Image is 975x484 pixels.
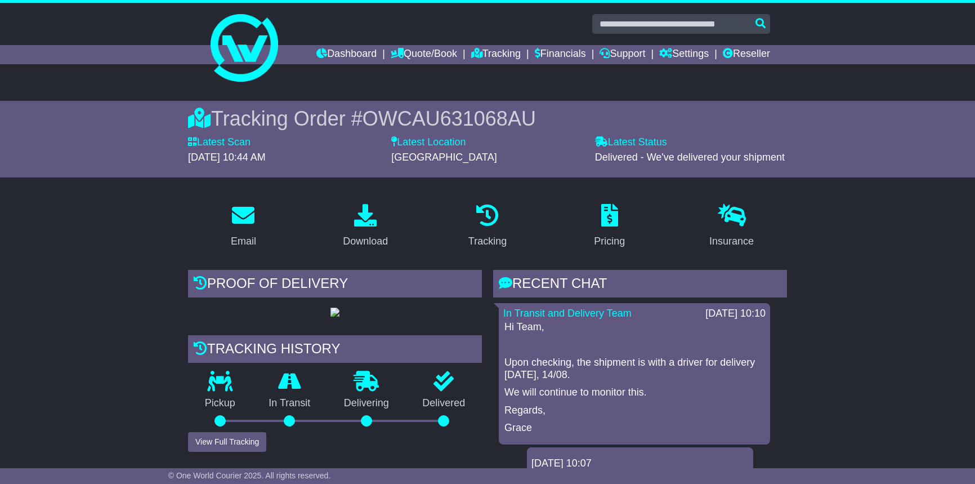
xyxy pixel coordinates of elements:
div: Tracking history [188,335,482,366]
a: Dashboard [316,45,377,64]
a: Quote/Book [391,45,457,64]
a: Pricing [587,200,632,253]
label: Latest Location [391,136,466,149]
div: Proof of Delivery [188,270,482,300]
div: Download [343,234,388,249]
a: Insurance [702,200,761,253]
a: Email [223,200,263,253]
div: Insurance [709,234,754,249]
p: Regards, [504,405,764,417]
label: Latest Scan [188,136,251,149]
a: Download [336,200,395,253]
p: Hi Team, [504,321,764,334]
p: In Transit [252,397,328,410]
div: Tracking [468,234,507,249]
p: Delivering [327,397,406,410]
a: Settings [659,45,709,64]
div: [DATE] 10:07 [531,458,749,470]
span: [GEOGRAPHIC_DATA] [391,152,497,163]
label: Latest Status [595,136,667,149]
p: Upon checking, the shipment is with a driver for delivery [DATE], 14/08. [504,357,764,381]
a: Tracking [471,45,521,64]
a: Tracking [461,200,514,253]
img: GetPodImage [330,308,339,317]
button: View Full Tracking [188,432,266,452]
span: [DATE] 10:44 AM [188,152,266,163]
div: Email [231,234,256,249]
span: OWCAU631068AU [363,107,536,130]
p: Grace [504,422,764,434]
p: Delivered [406,397,482,410]
div: RECENT CHAT [493,270,787,300]
span: Delivered - We've delivered your shipment [595,152,785,163]
p: We will continue to monitor this. [504,387,764,399]
div: [DATE] 10:10 [705,308,766,320]
div: Tracking Order # [188,106,787,131]
a: Support [600,45,645,64]
p: Pickup [188,397,252,410]
a: Reseller [723,45,770,64]
a: In Transit and Delivery Team [503,308,632,319]
span: © One World Courier 2025. All rights reserved. [168,471,331,480]
div: Pricing [594,234,625,249]
a: Financials [535,45,586,64]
